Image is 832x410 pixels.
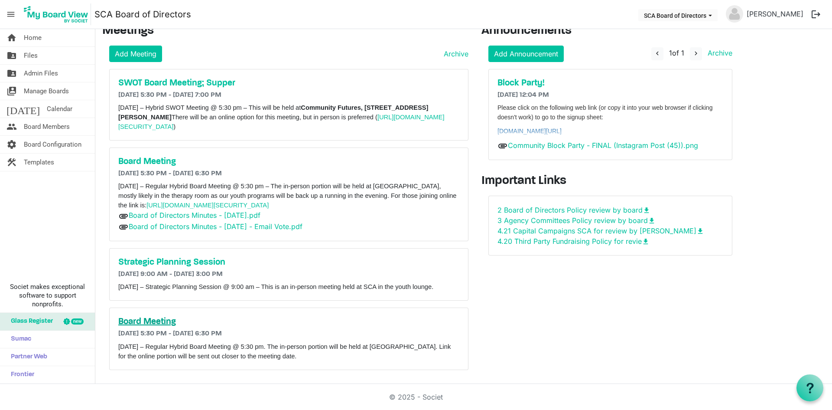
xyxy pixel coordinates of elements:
[118,222,129,232] span: attachment
[497,104,712,121] span: Please click on the following web link (or copy it into your web browser if clicking doesn't work...
[690,47,702,60] button: navigate_next
[6,47,17,64] span: folder_shared
[6,136,17,153] span: settings
[24,47,38,64] span: Files
[24,82,69,100] span: Manage Boards
[497,237,650,246] a: 4.20 Third Party Fundraising Policy for reviedownload
[704,49,732,57] a: Archive
[129,222,302,231] a: Board of Directors Minutes - [DATE] - Email Vote.pdf
[6,65,17,82] span: folder_shared
[146,202,269,209] a: [URL][DOMAIN_NAME][SECURITY_DATA]
[24,154,54,171] span: Templates
[743,5,807,23] a: [PERSON_NAME]
[118,157,459,167] a: Board Meeting
[71,318,84,325] div: new
[508,141,698,150] a: Community Block Party - FINAL (Instagram Post (45)).png
[118,270,459,279] h6: [DATE] 9:00 AM - [DATE] 3:00 PM
[497,206,650,214] a: 2 Board of Directors Policy review by boarddownload
[6,313,53,330] span: Glass Register
[497,226,704,235] a: 4.21 Capital Campaigns SCA for review by [PERSON_NAME]download
[47,100,72,118] span: Calendar
[6,82,17,100] span: switch_account
[497,216,656,225] a: 3 Agency Committees Policy review by boarddownload
[6,331,31,348] span: Sumac
[24,136,81,153] span: Board Configuration
[638,9,718,21] button: SCA Board of Directors dropdownbutton
[118,181,459,210] p: [DATE] – Regular Hybrid Board Meeting @ 5:30 pm – The in-person portion will be held at [GEOGRAPH...
[653,49,661,57] span: navigate_before
[3,6,19,23] span: menu
[129,211,260,220] a: Board of Directors Minutes - [DATE].pdf
[648,217,656,225] span: download
[102,24,468,39] h3: Meetings
[389,393,443,401] a: © 2025 - Societ
[118,78,459,89] a: SWOT Board Meeting; Supper
[24,118,70,135] span: Board Members
[692,49,700,57] span: navigate_next
[118,91,459,99] h6: [DATE] 5:30 PM - [DATE] 7:00 PM
[118,104,428,121] b: Community Futures, [STREET_ADDRESS][PERSON_NAME]
[6,348,47,366] span: Partner Web
[4,282,91,308] span: Societ makes exceptional software to support nonprofits.
[118,282,459,292] p: [DATE] – Strategic Planning Session @ 9:00 am – This is an in-person meeting held at SCA in the y...
[24,29,42,46] span: Home
[118,211,129,221] span: attachment
[651,47,663,60] button: navigate_before
[497,78,723,89] a: Block Party!
[24,65,58,82] span: Admin Files
[118,257,459,268] a: Strategic Planning Session
[6,29,17,46] span: home
[109,46,162,62] a: Add Meeting
[6,100,40,118] span: [DATE]
[669,49,672,57] span: 1
[118,170,459,178] h6: [DATE] 5:30 PM - [DATE] 6:30 PM
[669,49,684,57] span: of 1
[481,174,739,189] h3: Important Links
[6,118,17,135] span: people
[118,317,459,327] a: Board Meeting
[488,46,564,62] a: Add Announcement
[21,3,91,25] img: My Board View Logo
[118,103,459,131] p: [DATE] – Hybrid SWOT Meeting @ 5:30 pm – This will be held at There will be an online option for ...
[118,114,445,130] a: [URL][DOMAIN_NAME][SECURITY_DATA]
[118,330,459,338] h6: [DATE] 5:30 PM - [DATE] 6:30 PM
[642,238,650,246] span: download
[497,141,508,151] span: attachment
[807,5,825,23] button: logout
[726,5,743,23] img: no-profile-picture.svg
[440,49,468,59] a: Archive
[497,128,562,134] a: [DOMAIN_NAME][URL]
[481,24,739,39] h3: Announcements
[643,207,650,214] span: download
[497,92,549,98] span: [DATE] 12:04 PM
[6,366,34,384] span: Frontier
[21,3,94,25] a: My Board View Logo
[94,6,191,23] a: SCA Board of Directors
[6,154,17,171] span: construction
[696,227,704,235] span: download
[118,342,459,361] p: [DATE] – Regular Hybrid Board Meeting @ 5:30 pm. The in-person portion will be held at [GEOGRAPHI...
